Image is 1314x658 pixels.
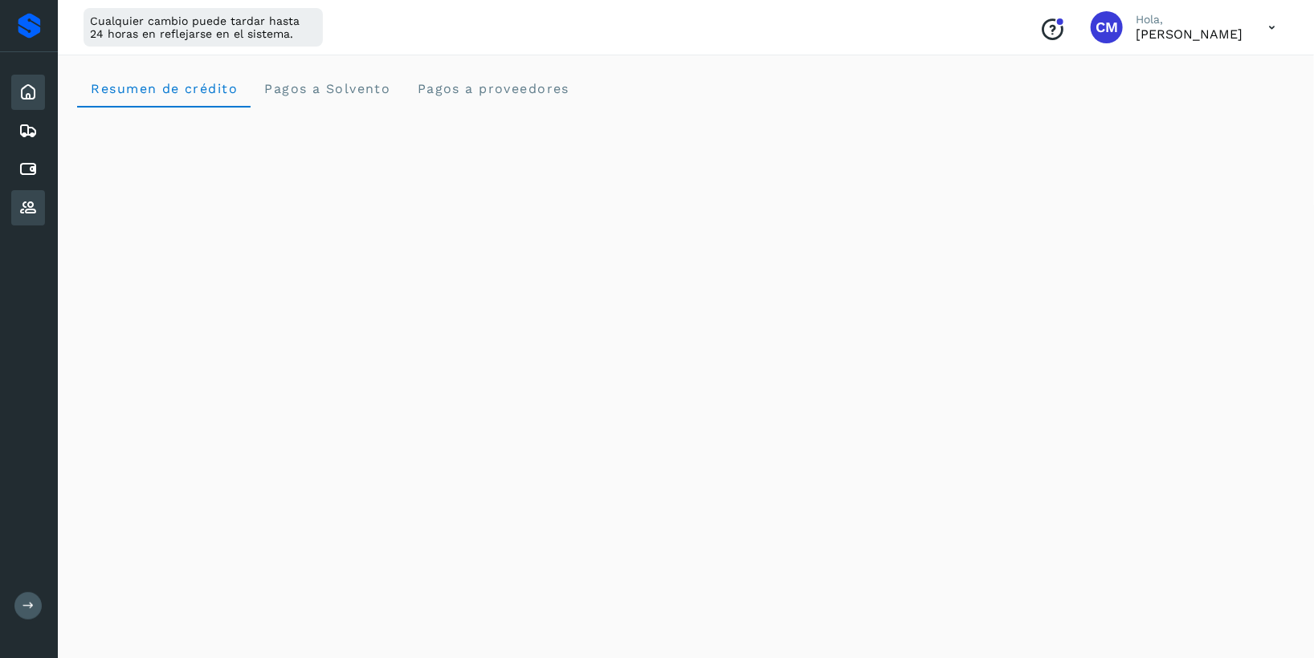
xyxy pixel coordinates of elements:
[84,8,323,47] div: Cualquier cambio puede tardar hasta 24 horas en reflejarse en el sistema.
[11,152,45,187] div: Cuentas por pagar
[90,81,238,96] span: Resumen de crédito
[11,190,45,225] div: Proveedores
[1136,13,1243,26] p: Hola,
[263,81,390,96] span: Pagos a Solvento
[416,81,569,96] span: Pagos a proveedores
[11,113,45,148] div: Embarques
[11,75,45,110] div: Inicio
[1136,26,1243,42] p: Cynthia Mendoza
